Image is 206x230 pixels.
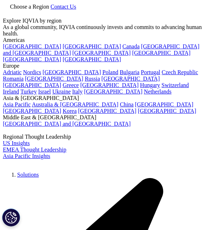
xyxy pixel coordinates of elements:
a: Adriatic [3,69,21,75]
a: [GEOGRAPHIC_DATA] [3,108,61,114]
a: Ukraine [52,88,71,95]
a: [GEOGRAPHIC_DATA] [63,43,121,49]
a: EMEA Thought Leadership [3,147,66,153]
a: Poland [102,69,118,75]
a: Canada [122,43,139,49]
a: Asia Pacific Insights [3,153,50,159]
a: Ireland [3,88,19,95]
a: [GEOGRAPHIC_DATA] [138,108,196,114]
a: Nordics [23,69,41,75]
a: China [120,101,133,107]
a: US Insights [3,140,30,146]
a: Contact Us [50,4,76,10]
div: Europe [3,63,203,69]
a: Portugal [141,69,160,75]
a: Russia [85,76,100,82]
span: Choose a Region [10,4,49,10]
div: Regional Thought Leadership [3,134,203,140]
a: Solutions [17,172,39,178]
a: Bulgaria [120,69,139,75]
a: [GEOGRAPHIC_DATA] [25,76,83,82]
a: Netherlands [144,88,171,95]
div: Americas [3,37,203,43]
a: Korea [63,108,77,114]
a: [GEOGRAPHIC_DATA] [132,50,190,56]
div: Middle East & [GEOGRAPHIC_DATA] [3,114,203,121]
a: [GEOGRAPHIC_DATA] [3,43,61,49]
a: Hungary [140,82,160,88]
a: [GEOGRAPHIC_DATA] [84,88,142,95]
a: [GEOGRAPHIC_DATA] [78,108,136,114]
a: Israel [38,88,51,95]
a: [GEOGRAPHIC_DATA] [102,76,160,82]
div: Asia & [GEOGRAPHIC_DATA] [3,95,203,101]
button: Definições de cookies [2,209,20,226]
div: As a global community, IQVIA continuously invests and commits to advancing human health. [3,24,203,37]
a: [GEOGRAPHIC_DATA] [72,50,131,56]
a: Asia Pacific [3,101,31,107]
a: Turkey [20,88,37,95]
a: [GEOGRAPHIC_DATA] [3,82,61,88]
a: Greece [63,82,79,88]
a: [GEOGRAPHIC_DATA] [80,82,138,88]
a: Italy [72,88,83,95]
a: Switzerland [162,82,189,88]
a: [GEOGRAPHIC_DATA] [135,101,193,107]
a: [GEOGRAPHIC_DATA] and [GEOGRAPHIC_DATA] [3,121,131,127]
a: [GEOGRAPHIC_DATA] [63,56,121,62]
a: Romania [3,76,24,82]
div: Explore IQVIA by region [3,18,203,24]
a: [GEOGRAPHIC_DATA] [43,69,101,75]
a: [GEOGRAPHIC_DATA] and [GEOGRAPHIC_DATA] [3,43,199,56]
a: [GEOGRAPHIC_DATA] [3,56,61,62]
a: Czech Republic [162,69,198,75]
a: Australia & [GEOGRAPHIC_DATA] [32,101,118,107]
